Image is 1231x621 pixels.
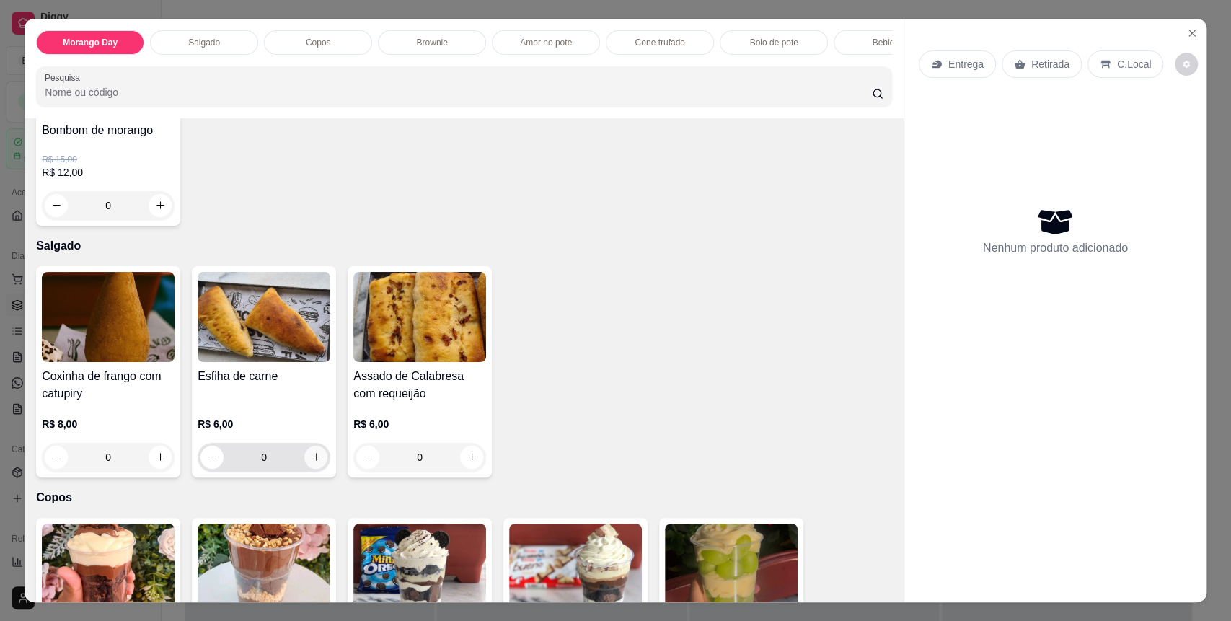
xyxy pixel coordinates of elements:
h4: Esfiha de carne [198,368,330,385]
p: Entrega [948,57,984,71]
p: R$ 6,00 [353,417,486,431]
p: Nenhum produto adicionado [983,239,1128,257]
img: product-image [42,272,175,362]
h4: Assado de Calabresa com requeijão [353,368,486,402]
p: Salgado [188,37,220,48]
p: Salgado [36,237,892,255]
input: Pesquisa [45,85,872,100]
p: Bebidas [872,37,903,48]
h4: Coxinha de frango com catupiry [42,368,175,402]
button: increase-product-quantity [149,194,172,217]
p: R$ 8,00 [42,417,175,431]
button: decrease-product-quantity [45,446,68,469]
img: product-image [353,524,486,614]
p: Bolo de pote [749,37,798,48]
label: Pesquisa [45,71,85,84]
p: R$ 15,00 [42,154,175,165]
button: decrease-product-quantity [45,194,68,217]
p: Brownie [416,37,447,48]
button: decrease-product-quantity [356,446,379,469]
button: increase-product-quantity [304,446,327,469]
img: product-image [509,524,642,614]
img: product-image [665,524,798,614]
button: increase-product-quantity [149,446,172,469]
p: C.Local [1117,57,1151,71]
p: Copos [306,37,331,48]
p: Amor no pote [520,37,572,48]
img: product-image [353,272,486,362]
button: increase-product-quantity [460,446,483,469]
button: Close [1181,22,1204,45]
button: decrease-product-quantity [1175,53,1198,76]
p: R$ 6,00 [198,417,330,431]
h4: Bombom de morango [42,122,175,139]
img: product-image [42,524,175,614]
p: Copos [36,489,892,506]
button: decrease-product-quantity [200,446,224,469]
p: Morango Day [63,37,118,48]
p: Cone trufado [635,37,684,48]
p: R$ 12,00 [42,165,175,180]
img: product-image [198,272,330,362]
img: product-image [198,524,330,614]
p: Retirada [1031,57,1069,71]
